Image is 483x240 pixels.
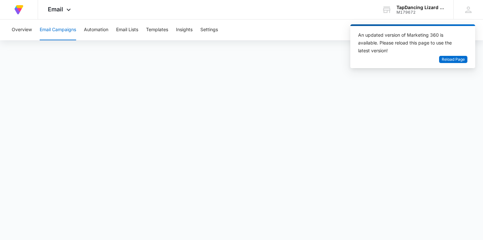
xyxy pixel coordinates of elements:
button: Settings [200,19,218,40]
button: Templates [146,19,168,40]
button: Overview [12,19,32,40]
div: account name [396,5,444,10]
div: An updated version of Marketing 360 is available. Please reload this page to use the latest version! [358,31,460,55]
button: Automation [84,19,108,40]
span: Reload Page [442,57,465,63]
button: Reload Page [439,56,467,63]
span: Email [48,6,63,13]
button: Email Campaigns [40,19,76,40]
div: account id [396,10,444,15]
button: Email Lists [116,19,138,40]
img: Volusion [13,4,25,16]
button: Insights [176,19,193,40]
